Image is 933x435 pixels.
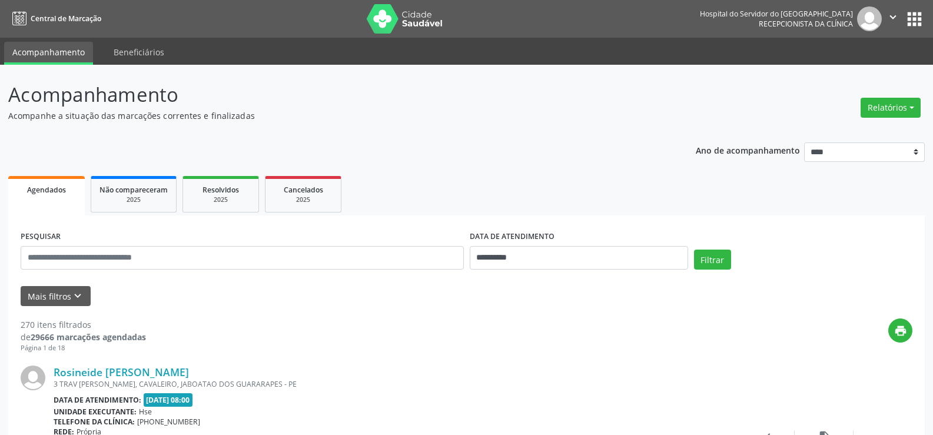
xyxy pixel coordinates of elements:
[284,185,323,195] span: Cancelados
[21,331,146,343] div: de
[71,290,84,303] i: keyboard_arrow_down
[8,80,650,109] p: Acompanhamento
[54,366,189,378] a: Rosineide [PERSON_NAME]
[700,9,853,19] div: Hospital do Servidor do [GEOGRAPHIC_DATA]
[31,331,146,343] strong: 29666 marcações agendadas
[21,318,146,331] div: 270 itens filtrados
[8,9,101,28] a: Central de Marcação
[202,185,239,195] span: Resolvidos
[274,195,333,204] div: 2025
[21,366,45,390] img: img
[904,9,925,29] button: apps
[21,228,61,246] label: PESQUISAR
[27,185,66,195] span: Agendados
[137,417,200,427] span: [PHONE_NUMBER]
[894,324,907,337] i: print
[99,195,168,204] div: 2025
[8,109,650,122] p: Acompanhe a situação das marcações correntes e finalizadas
[470,228,555,246] label: DATA DE ATENDIMENTO
[99,185,168,195] span: Não compareceram
[54,407,137,417] b: Unidade executante:
[694,250,731,270] button: Filtrar
[882,6,904,31] button: 
[21,343,146,353] div: Página 1 de 18
[886,11,899,24] i: 
[888,318,912,343] button: print
[759,19,853,29] span: Recepcionista da clínica
[31,14,101,24] span: Central de Marcação
[4,42,93,65] a: Acompanhamento
[54,395,141,405] b: Data de atendimento:
[861,98,921,118] button: Relatórios
[21,286,91,307] button: Mais filtroskeyboard_arrow_down
[54,379,736,389] div: 3 TRAV [PERSON_NAME], CAVALEIRO, JABOATAO DOS GUARARAPES - PE
[857,6,882,31] img: img
[144,393,193,407] span: [DATE] 08:00
[191,195,250,204] div: 2025
[54,417,135,427] b: Telefone da clínica:
[139,407,152,417] span: Hse
[696,142,800,157] p: Ano de acompanhamento
[105,42,172,62] a: Beneficiários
